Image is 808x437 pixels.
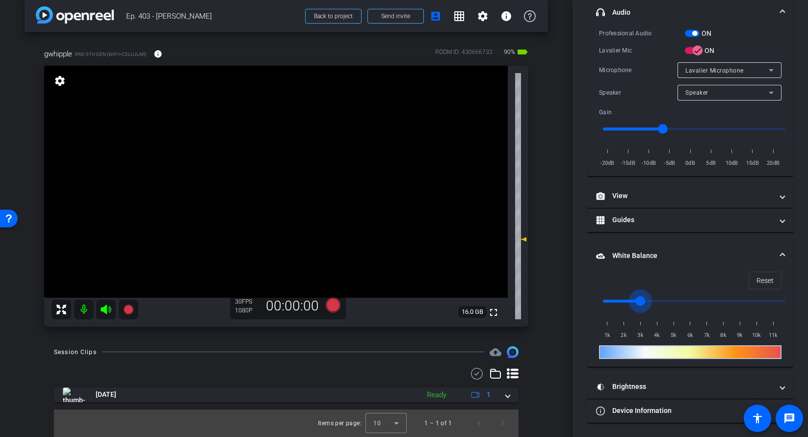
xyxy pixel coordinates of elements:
mat-icon: fullscreen [488,307,499,318]
mat-icon: settings [53,75,67,87]
span: Speaker [685,89,708,96]
mat-panel-title: Device Information [596,406,773,416]
button: Reset [749,272,782,289]
div: White Balance [587,272,793,367]
span: Ep. 403 - [PERSON_NAME] [126,6,299,26]
mat-expansion-panel-header: View [587,184,793,208]
mat-expansion-panel-header: Device Information [587,399,793,423]
span: 1k [599,331,616,340]
span: Send invite [381,12,410,20]
mat-expansion-panel-header: thumb-nail[DATE]Ready1 [54,387,519,402]
span: 16.0 GB [458,306,487,318]
mat-panel-title: White Balance [596,251,773,261]
span: iPad 9th Gen (WiFi+Cellular) [75,51,146,58]
div: Session Clips [54,347,97,357]
span: 3k [632,331,649,340]
span: 0dB [682,158,699,168]
div: Professional Audio [599,28,685,38]
mat-panel-title: View [596,191,773,201]
img: Session clips [507,346,519,358]
span: 4k [649,331,665,340]
span: 10dB [724,158,740,168]
span: Back to project [314,13,353,20]
mat-icon: message [783,412,795,424]
mat-expansion-panel-header: Brightness [587,375,793,399]
mat-icon: grid_on [453,10,465,22]
label: ON [700,28,712,38]
img: app-logo [36,6,114,24]
button: Previous page [468,411,491,435]
div: Speaker [599,88,678,98]
span: [DATE] [96,389,116,400]
mat-icon: info [500,10,512,22]
span: gwhipple [44,49,72,59]
span: 8k [715,331,732,340]
mat-icon: accessibility [752,412,763,424]
span: -5dB [661,158,678,168]
mat-panel-title: Brightness [596,382,773,392]
mat-icon: battery_std [517,46,528,58]
span: 5dB [703,158,719,168]
span: Reset [756,271,774,290]
div: 1 – 1 of 1 [424,418,452,428]
mat-panel-title: Guides [596,215,773,225]
span: 90% [502,44,517,60]
mat-icon: settings [477,10,489,22]
span: -10dB [641,158,657,168]
button: Next page [491,411,515,435]
label: ON [703,46,715,55]
span: Lavalier Microphone [685,67,744,74]
span: 15dB [744,158,761,168]
div: Microphone [599,65,678,75]
img: thumb-nail [63,387,85,402]
span: 6k [682,331,699,340]
div: 00:00:00 [260,298,325,314]
span: FPS [242,298,252,305]
button: Send invite [367,9,424,24]
span: 5k [665,331,682,340]
div: Ready [422,389,451,401]
div: Lavalier Mic [599,46,685,55]
span: 2k [616,331,632,340]
span: 1 [487,389,491,400]
div: Audio [587,28,793,176]
div: 30 [235,298,260,306]
mat-expansion-panel-header: Guides [587,208,793,232]
span: 10k [748,331,765,340]
div: ROOM ID: 430666732 [435,48,493,62]
mat-icon: info [154,50,162,58]
button: Back to project [305,9,362,24]
div: Items per page: [318,418,362,428]
div: 1080P [235,307,260,314]
div: Gain [599,107,685,117]
mat-expansion-panel-header: White Balance [587,240,793,272]
span: -20dB [599,158,616,168]
span: -15dB [620,158,636,168]
mat-icon: account_box [430,10,442,22]
mat-panel-title: Audio [596,7,773,18]
span: 7k [699,331,715,340]
span: 20dB [765,158,782,168]
span: 11k [765,331,782,340]
mat-icon: -7 dB [515,233,527,245]
span: 9k [732,331,749,340]
mat-icon: cloud_upload [490,346,501,358]
span: Destinations for your clips [490,346,501,358]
